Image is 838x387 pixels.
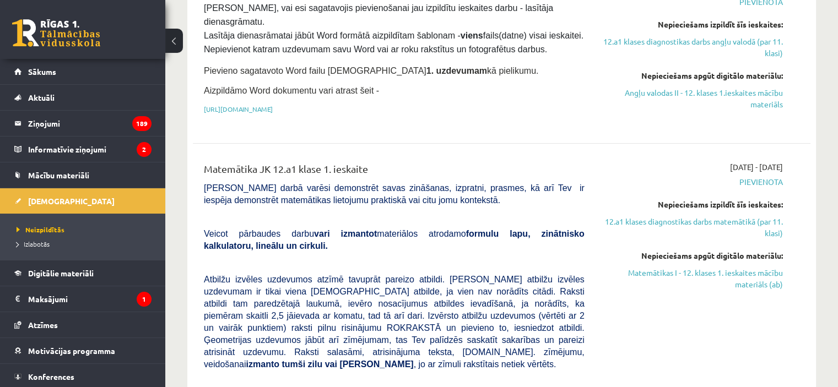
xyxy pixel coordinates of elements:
[601,87,783,110] a: Angļu valodas II - 12. klases 1.ieskaites mācību materiāls
[204,183,585,205] span: [PERSON_NAME] darbā varēsi demonstrēt savas zināšanas, izpratni, prasmes, kā arī Tev ir iespēja d...
[204,66,538,75] span: Pievieno sagatavoto Word failu [DEMOGRAPHIC_DATA] kā pielikumu.
[14,162,152,188] a: Mācību materiāli
[17,239,154,249] a: Izlabotās
[132,116,152,131] i: 189
[28,111,152,136] legend: Ziņojumi
[204,229,585,250] b: formulu lapu, zinātnisko kalkulatoru, lineālu un cirkuli.
[28,268,94,278] span: Digitālie materiāli
[137,142,152,157] i: 2
[601,176,783,188] span: Pievienota
[12,19,100,47] a: Rīgas 1. Tālmācības vidusskola
[14,312,152,337] a: Atzīmes
[14,260,152,286] a: Digitālie materiāli
[14,137,152,162] a: Informatīvie ziņojumi2
[282,359,413,369] b: tumši zilu vai [PERSON_NAME]
[204,229,585,250] span: Veicot pārbaudes darbu materiālos atrodamo
[14,85,152,110] a: Aktuāli
[14,338,152,363] a: Motivācijas programma
[601,216,783,239] a: 12.a1 klases diagnostikas darbs matemātikā (par 11. klasi)
[28,286,152,312] legend: Maksājumi
[17,239,50,248] span: Izlabotās
[461,31,483,40] strong: viens
[204,105,273,113] a: [URL][DOMAIN_NAME]
[601,267,783,290] a: Matemātikas I - 12. klases 1. ieskaites mācību materiāls (ab)
[28,346,115,356] span: Motivācijas programma
[246,359,279,369] b: izmanto
[28,67,56,77] span: Sākums
[28,196,115,206] span: [DEMOGRAPHIC_DATA]
[204,161,585,182] div: Matemātika JK 12.a1 klase 1. ieskaite
[601,19,783,30] div: Nepieciešams izpildīt šīs ieskaites:
[14,286,152,312] a: Maksājumi1
[28,372,74,381] span: Konferences
[601,250,783,261] div: Nepieciešams apgūt digitālo materiālu:
[137,292,152,307] i: 1
[601,199,783,210] div: Nepieciešams izpildīt šīs ieskaites:
[14,111,152,136] a: Ziņojumi189
[28,170,89,180] span: Mācību materiāli
[730,161,783,173] span: [DATE] - [DATE]
[28,137,152,162] legend: Informatīvie ziņojumi
[28,92,55,102] span: Aktuāli
[14,59,152,84] a: Sākums
[314,229,377,238] b: vari izmantot
[204,86,379,95] span: Aizpildāmo Word dokumentu vari atrast šeit -
[17,225,64,234] span: Neizpildītās
[14,188,152,214] a: [DEMOGRAPHIC_DATA]
[601,36,783,59] a: 12.a1 klases diagnostikas darbs angļu valodā (par 11. klasi)
[204,275,585,369] span: Atbilžu izvēles uzdevumos atzīmē tavuprāt pareizo atbildi. [PERSON_NAME] atbilžu izvēles uzdevuma...
[204,3,586,54] span: [PERSON_NAME], vai esi sagatavojis pievienošanai jau izpildītu ieskaites darbu - lasītāja dienasg...
[28,320,58,330] span: Atzīmes
[426,66,487,75] strong: 1. uzdevumam
[17,225,154,235] a: Neizpildītās
[601,70,783,81] div: Nepieciešams apgūt digitālo materiālu:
